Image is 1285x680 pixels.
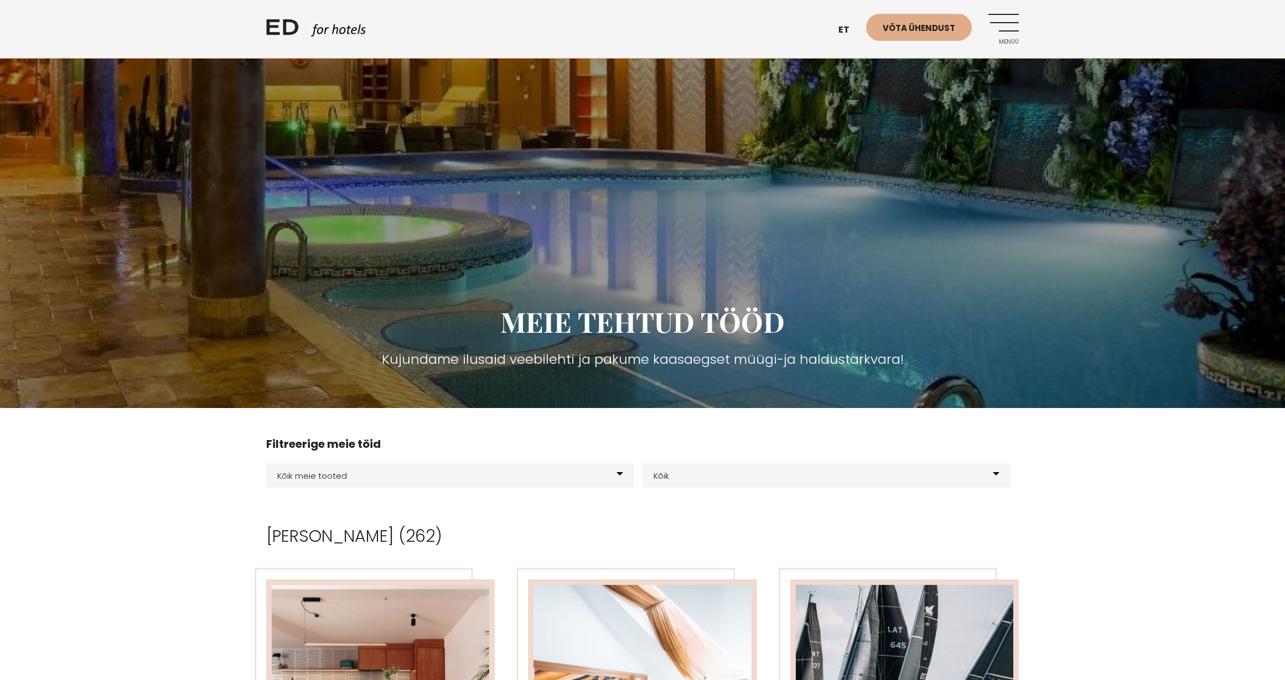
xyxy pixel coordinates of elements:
[500,303,785,340] span: MEIE TEHTUD TÖÖD
[988,39,1019,45] span: Menüü
[266,17,366,44] a: ED HOTELS
[266,526,1019,546] h2: [PERSON_NAME] (262)
[266,349,1019,369] h3: Kujundame ilusaid veebilehti ja pakume kaasaegset müügi-ja haldustarkvara!
[833,17,866,44] a: et
[266,436,1019,452] h4: Filtreerige meie töid
[866,14,972,41] a: Võta ühendust
[988,14,1019,44] a: Menüü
